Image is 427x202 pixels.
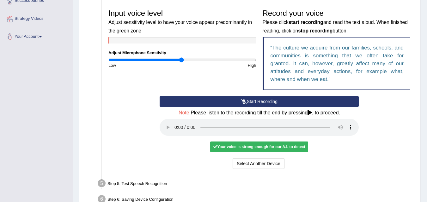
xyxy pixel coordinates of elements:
div: Low [105,62,182,68]
label: Adjust Microphone Senstivity [108,50,166,56]
div: Your voice is strong enough for our A.I. to detect [210,141,308,152]
a: Your Account [0,28,72,44]
h3: Input voice level [108,9,256,34]
button: Start Recording [160,96,359,107]
b: start recording [289,20,323,25]
a: Strategy Videos [0,10,72,26]
small: Adjust sensitivity level to have your voice appear predominantly in the green zone [108,20,252,33]
div: Step 5: Test Speech Recognition [95,177,418,191]
span: Note: [179,110,191,115]
b: stop recording [298,28,332,33]
h3: Record your voice [263,9,411,34]
div: High [182,62,259,68]
h4: Please listen to the recording till the end by pressing , to proceed. [160,110,359,116]
small: Please click and read the text aloud. When finished reading, click on button. [263,20,408,33]
button: Select Another Device [233,158,284,169]
q: The culture we acquire from our families, schools, and communities is something that we often tak... [271,45,404,82]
